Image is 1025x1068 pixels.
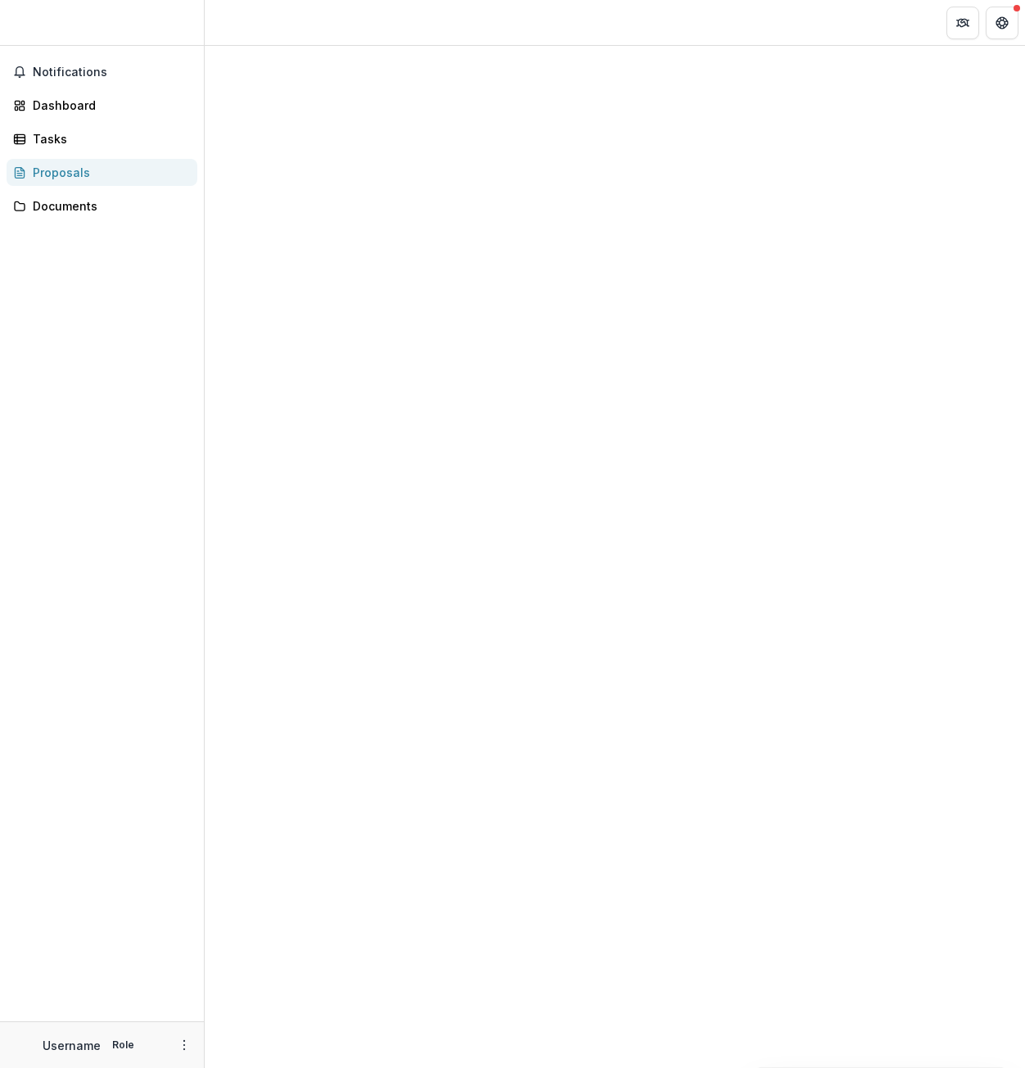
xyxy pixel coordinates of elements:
[33,164,184,181] div: Proposals
[174,1035,194,1055] button: More
[7,192,197,219] a: Documents
[7,159,197,186] a: Proposals
[107,1038,139,1052] p: Role
[33,130,184,147] div: Tasks
[33,66,191,79] span: Notifications
[7,59,197,85] button: Notifications
[7,92,197,119] a: Dashboard
[986,7,1018,39] button: Get Help
[43,1037,101,1054] p: Username
[33,197,184,215] div: Documents
[33,97,184,114] div: Dashboard
[946,7,979,39] button: Partners
[7,125,197,152] a: Tasks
